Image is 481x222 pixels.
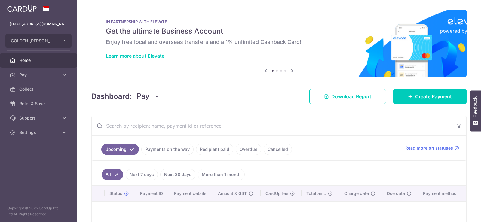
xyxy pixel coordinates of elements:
button: GOLDEN [PERSON_NAME] MARKETING [5,34,72,48]
span: Support [19,115,59,121]
a: Next 30 days [160,169,195,180]
span: Amount & GST [218,190,247,196]
a: Payments on the way [141,144,194,155]
p: IN PARTNERSHIP WITH ELEVATE [106,19,452,24]
span: Pay [19,72,59,78]
th: Payment ID [135,186,169,201]
img: Renovation banner [91,10,467,77]
a: Read more on statuses [405,145,459,151]
button: Pay [137,91,160,102]
span: Home [19,57,59,63]
span: CardUp fee [265,190,288,196]
a: Download Report [309,89,386,104]
a: Overdue [236,144,261,155]
p: [EMAIL_ADDRESS][DOMAIN_NAME] [10,21,67,27]
span: Total amt. [306,190,326,196]
a: Learn more about Elevate [106,53,164,59]
th: Payment method [418,186,466,201]
span: Feedback [473,96,478,117]
span: Status [109,190,122,196]
h4: Dashboard: [91,91,132,102]
span: Read more on statuses [405,145,453,151]
th: Payment details [169,186,213,201]
h5: Get the ultimate Business Account [106,26,452,36]
input: Search by recipient name, payment id or reference [92,116,452,135]
span: Charge date [344,190,369,196]
h6: Enjoy free local and overseas transfers and a 1% unlimited Cashback Card! [106,38,452,46]
span: Download Report [331,93,371,100]
img: CardUp [7,5,37,12]
a: More than 1 month [198,169,245,180]
a: Next 7 days [126,169,158,180]
a: Upcoming [101,144,139,155]
span: Refer & Save [19,101,59,107]
span: Create Payment [415,93,452,100]
a: Cancelled [264,144,292,155]
span: Collect [19,86,59,92]
a: Recipient paid [196,144,233,155]
span: Due date [387,190,405,196]
span: Pay [137,91,149,102]
span: Settings [19,129,59,135]
a: Create Payment [393,89,467,104]
span: GOLDEN [PERSON_NAME] MARKETING [11,38,55,44]
a: All [102,169,123,180]
button: Feedback - Show survey [470,90,481,131]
